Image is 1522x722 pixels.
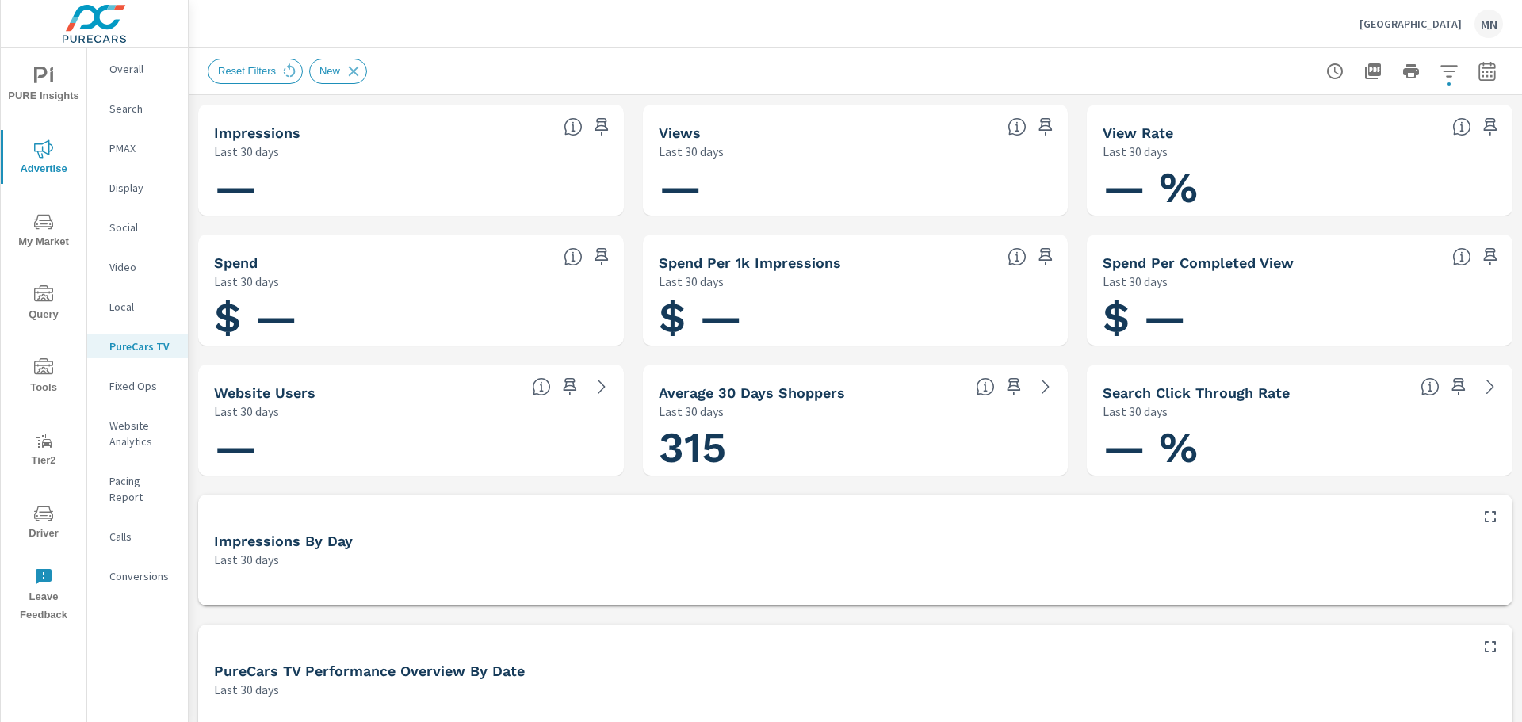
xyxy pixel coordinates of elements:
p: Last 30 days [659,272,724,291]
div: Social [87,216,188,239]
p: Last 30 days [214,550,279,569]
span: Reset Filters [208,65,285,77]
button: Select Date Range [1471,55,1503,87]
p: Conversions [109,568,175,584]
div: PureCars TV [87,334,188,358]
p: Last 30 days [214,142,279,161]
div: Reset Filters [208,59,303,84]
p: Last 30 days [1103,272,1168,291]
h1: $ — [1103,291,1497,345]
h1: — % [1103,161,1497,215]
h5: Impressions by Day [214,533,353,549]
div: Search [87,97,188,120]
h5: PureCars TV Performance Overview By Date [214,663,525,679]
span: Save this to your personalized report [1478,244,1503,269]
p: Last 30 days [214,680,279,699]
h1: 315 [659,421,1053,475]
p: Search [109,101,175,117]
span: PURE Insights [6,67,82,105]
span: Save this to your personalized report [1478,114,1503,139]
p: Calls [109,529,175,544]
span: Advertise [6,139,82,178]
span: Tools [6,358,82,397]
h5: Average 30 Days Shoppers [659,384,845,401]
span: My Market [6,212,82,251]
p: Local [109,299,175,315]
div: Website Analytics [87,414,188,453]
div: Pacing Report [87,469,188,509]
h1: — [214,421,608,475]
span: Tier2 [6,431,82,470]
span: Percentage of users who viewed your campaigns who clicked through to your website. For example, i... [1421,377,1440,396]
span: Save this to your personalized report [557,374,583,399]
p: Last 30 days [659,142,724,161]
h5: Search Click Through Rate [1103,384,1290,401]
p: Last 30 days [214,272,279,291]
p: [GEOGRAPHIC_DATA] [1359,17,1462,31]
span: New [310,65,350,77]
span: Leave Feedback [6,567,82,625]
div: Conversions [87,564,188,588]
h1: — [214,161,608,215]
h1: $ — [659,291,1053,345]
h1: $ — [214,291,608,345]
span: A rolling 30 day total of daily Shoppers on the dealership website, averaged over the selected da... [976,377,995,396]
p: Display [109,180,175,196]
h5: Website Users [214,384,315,401]
span: Unique website visitors over the selected time period. [Source: Website Analytics] [532,377,551,396]
p: Pacing Report [109,473,175,505]
span: Save this to your personalized report [1033,114,1058,139]
h5: Views [659,124,701,141]
h1: — % [1103,421,1497,475]
span: Percentage of Impressions where the ad was viewed completely. “Impressions” divided by “Views”. [... [1452,117,1471,136]
span: Save this to your personalized report [1001,374,1027,399]
a: See more details in report [1478,374,1503,399]
p: Video [109,259,175,275]
button: Maximize Widget [1478,634,1503,659]
div: Overall [87,57,188,81]
h1: — [659,161,1053,215]
div: Local [87,295,188,319]
button: Print Report [1395,55,1427,87]
p: Social [109,220,175,235]
div: PMAX [87,136,188,160]
p: PMAX [109,140,175,156]
h5: Impressions [214,124,300,141]
span: Save this to your personalized report [1446,374,1471,399]
a: See more details in report [589,374,614,399]
h5: Spend Per 1k Impressions [659,254,841,271]
p: Website Analytics [109,418,175,449]
p: Last 30 days [1103,402,1168,421]
span: Cost of your connected TV ad campaigns. [Source: This data is provided by the video advertising p... [564,247,583,266]
p: PureCars TV [109,338,175,354]
span: Save this to your personalized report [1033,244,1058,269]
h5: Spend [214,254,258,271]
button: "Export Report to PDF" [1357,55,1389,87]
p: Last 30 days [214,402,279,421]
p: Fixed Ops [109,378,175,394]
div: New [309,59,367,84]
p: Last 30 days [1103,142,1168,161]
div: Video [87,255,188,279]
div: MN [1474,10,1503,38]
div: Display [87,176,188,200]
h5: Spend Per Completed View [1103,254,1294,271]
div: Fixed Ops [87,374,188,398]
p: Last 30 days [659,402,724,421]
span: Query [6,285,82,324]
h5: View Rate [1103,124,1173,141]
button: Apply Filters [1433,55,1465,87]
p: Overall [109,61,175,77]
button: Maximize Widget [1478,504,1503,529]
span: Save this to your personalized report [589,114,614,139]
div: Calls [87,525,188,548]
span: Total spend per 1,000 impressions. [Source: This data is provided by the video advertising platform] [1452,247,1471,266]
span: Number of times your connected TV ad was presented to a user. [Source: This data is provided by t... [564,117,583,136]
div: nav menu [1,48,86,631]
span: Driver [6,504,82,543]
